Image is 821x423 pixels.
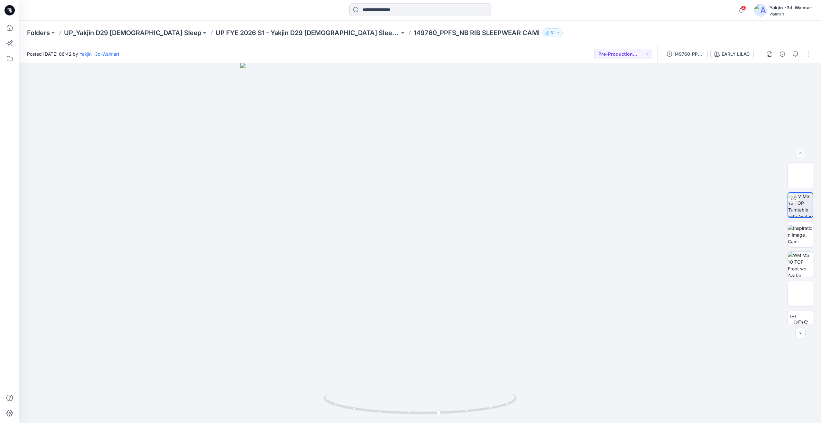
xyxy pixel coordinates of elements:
span: Posted [DATE] 06:42 by [27,51,119,57]
img: WM MS 10 TOP Front wo Avatar [788,252,813,277]
a: UP FYE 2026 S1 - Yakjin D29 [DEMOGRAPHIC_DATA] Sleepwear [216,28,400,37]
div: EARLY LILAC [722,51,750,58]
p: 149760_PPFS_NB RIB SLEEPWEAR CAMI [414,28,540,37]
p: 31 [550,29,555,36]
button: Details [777,49,788,59]
div: 149760_PPFS_NB RIB SLEEPWEAR CAMI [674,51,704,58]
div: Yakjin -3d-Walmart [770,4,813,12]
button: EARLY LILAC [710,49,754,59]
button: 31 [542,28,563,37]
button: 149760_PPFS_NB RIB SLEEPWEAR CAMI [663,49,708,59]
a: Folders [27,28,50,37]
a: Yakjin -3d-Walmart [79,51,119,57]
img: Inspiration Image_ Cami [788,225,813,245]
img: avatar [754,4,767,17]
span: 4 [741,5,746,11]
div: Walmart [770,12,813,16]
a: UP_Yakjin D29 [DEMOGRAPHIC_DATA] Sleep [64,28,201,37]
span: PDS [793,318,808,329]
img: WM MS 10 TOP Turntable with Avatar [788,193,813,217]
